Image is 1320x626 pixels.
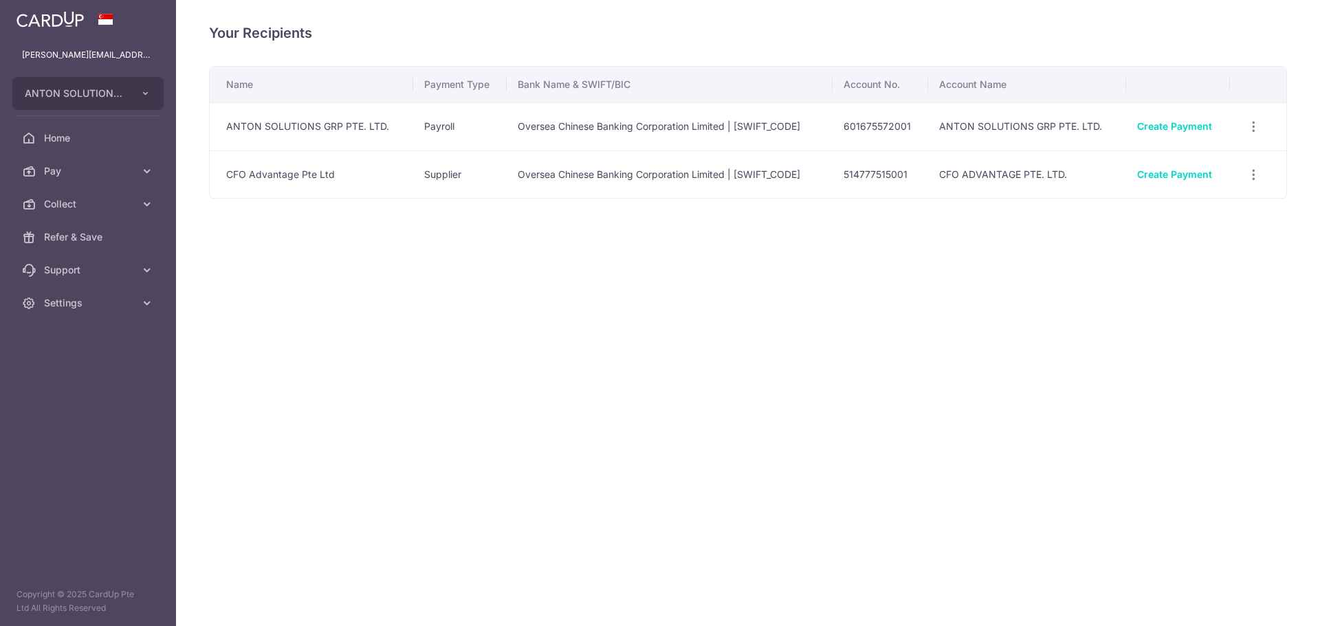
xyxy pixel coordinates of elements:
th: Account No. [833,67,928,102]
span: ANTON SOLUTIONS GRP PTE. LTD. [25,87,126,100]
td: 601675572001 [833,102,928,150]
iframe: Opens a widget where you can find more information [1232,585,1306,619]
td: Oversea Chinese Banking Corporation Limited | [SWIFT_CODE] [507,102,833,150]
span: Refer & Save [44,230,135,244]
td: ANTON SOLUTIONS GRP PTE. LTD. [928,102,1126,150]
td: ANTON SOLUTIONS GRP PTE. LTD. [210,102,413,150]
span: Collect [44,197,135,211]
th: Payment Type [413,67,507,102]
img: CardUp [16,11,84,27]
span: Support [44,263,135,277]
td: CFO Advantage Pte Ltd [210,150,413,199]
th: Name [210,67,413,102]
td: Supplier [413,150,507,199]
td: Oversea Chinese Banking Corporation Limited | [SWIFT_CODE] [507,150,833,199]
span: Home [44,131,135,145]
p: [PERSON_NAME][EMAIL_ADDRESS][PERSON_NAME][DOMAIN_NAME] [22,48,154,62]
td: CFO ADVANTAGE PTE. LTD. [928,150,1126,199]
a: Create Payment [1137,120,1212,132]
button: ANTON SOLUTIONS GRP PTE. LTD. [12,77,164,110]
td: Payroll [413,102,507,150]
a: Create Payment [1137,168,1212,180]
span: Pay [44,164,135,178]
th: Bank Name & SWIFT/BIC [507,67,833,102]
th: Account Name [928,67,1126,102]
h4: Your Recipients [209,22,1287,44]
span: Settings [44,296,135,310]
td: 514777515001 [833,150,928,199]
